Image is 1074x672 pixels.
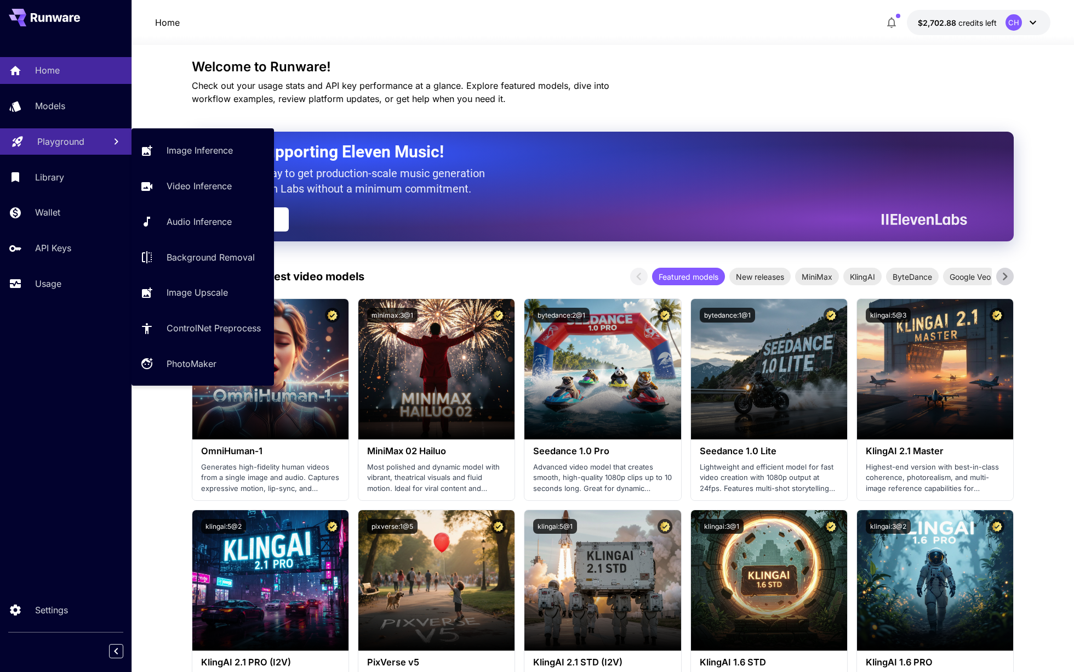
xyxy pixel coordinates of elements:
[201,446,340,456] h3: OmniHuman‑1
[700,462,838,494] p: Lightweight and efficient model for fast video creation with 1080p output at 24fps. Features mult...
[219,166,493,196] p: The only way to get production-scale music generation from Eleven Labs without a minimum commitment.
[824,308,838,323] button: Certified Model – Vetted for best performance and includes a commercial license.
[491,308,506,323] button: Certified Model – Vetted for best performance and includes a commercial license.
[35,241,71,255] p: API Keys
[533,446,672,456] h3: Seedance 1.0 Pro
[524,299,681,439] img: alt
[367,519,418,534] button: pixverse:1@5
[155,16,180,29] nav: breadcrumb
[192,80,609,104] span: Check out your usage stats and API key performance at a glance. Explore featured models, dive int...
[358,510,515,651] img: alt
[37,135,84,148] p: Playground
[167,321,261,335] p: ControlNet Preprocess
[35,603,68,617] p: Settings
[201,462,340,494] p: Generates high-fidelity human videos from a single image and audio. Captures expressive motion, l...
[167,179,232,193] p: Video Inference
[358,299,515,439] img: alt
[1006,14,1022,31] div: CH
[533,519,577,534] button: klingai:5@1
[843,271,882,283] span: KlingAI
[866,462,1004,494] p: Highest-end version with best-in-class coherence, photorealism, and multi-image reference capabil...
[367,446,506,456] h3: MiniMax 02 Hailuo
[866,657,1004,668] h3: KlingAI 1.6 PRO
[132,173,274,200] a: Video Inference
[167,144,233,157] p: Image Inference
[132,315,274,342] a: ControlNet Preprocess
[700,446,838,456] h3: Seedance 1.0 Lite
[857,299,1013,439] img: alt
[918,18,958,27] span: $2,702.88
[524,510,681,651] img: alt
[533,462,672,494] p: Advanced video model that creates smooth, high-quality 1080p clips up to 10 seconds long. Great f...
[35,64,60,77] p: Home
[658,519,672,534] button: Certified Model – Vetted for best performance and includes a commercial license.
[866,446,1004,456] h3: KlingAI 2.1 Master
[907,10,1050,35] button: $2,702.88458
[192,510,349,651] img: alt
[824,519,838,534] button: Certified Model – Vetted for best performance and includes a commercial license.
[192,268,364,285] p: Test drive the best video models
[857,510,1013,651] img: alt
[658,308,672,323] button: Certified Model – Vetted for best performance and includes a commercial license.
[866,308,911,323] button: klingai:5@3
[700,519,744,534] button: klingai:3@1
[533,308,590,323] button: bytedance:2@1
[795,271,839,283] span: MiniMax
[167,251,255,264] p: Background Removal
[367,462,506,494] p: Most polished and dynamic model with vibrant, theatrical visuals and fluid motion. Ideal for vira...
[35,277,61,290] p: Usage
[691,510,847,651] img: alt
[35,171,64,184] p: Library
[491,519,506,534] button: Certified Model – Vetted for best performance and includes a commercial license.
[325,519,340,534] button: Certified Model – Vetted for best performance and includes a commercial license.
[990,308,1004,323] button: Certified Model – Vetted for best performance and includes a commercial license.
[958,18,997,27] span: credits left
[700,657,838,668] h3: KlingAI 1.6 STD
[132,279,274,306] a: Image Upscale
[866,519,911,534] button: klingai:3@2
[167,357,216,370] p: PhotoMaker
[691,299,847,439] img: alt
[990,519,1004,534] button: Certified Model – Vetted for best performance and includes a commercial license.
[325,308,340,323] button: Certified Model – Vetted for best performance and includes a commercial license.
[132,137,274,164] a: Image Inference
[132,208,274,235] a: Audio Inference
[192,59,1014,75] h3: Welcome to Runware!
[367,657,506,668] h3: PixVerse v5
[167,286,228,299] p: Image Upscale
[35,99,65,112] p: Models
[201,657,340,668] h3: KlingAI 2.1 PRO (I2V)
[132,351,274,377] a: PhotoMaker
[35,206,60,219] p: Wallet
[109,644,123,658] button: Collapse sidebar
[700,308,755,323] button: bytedance:1@1
[533,657,672,668] h3: KlingAI 2.1 STD (I2V)
[367,308,418,323] button: minimax:3@1
[652,271,725,283] span: Featured models
[155,16,180,29] p: Home
[886,271,939,283] span: ByteDance
[132,244,274,270] a: Background Removal
[201,519,246,534] button: klingai:5@2
[918,17,997,29] div: $2,702.88458
[167,215,232,228] p: Audio Inference
[943,271,997,283] span: Google Veo
[219,142,959,162] h2: Now Supporting Eleven Music!
[729,271,791,283] span: New releases
[117,641,132,661] div: Collapse sidebar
